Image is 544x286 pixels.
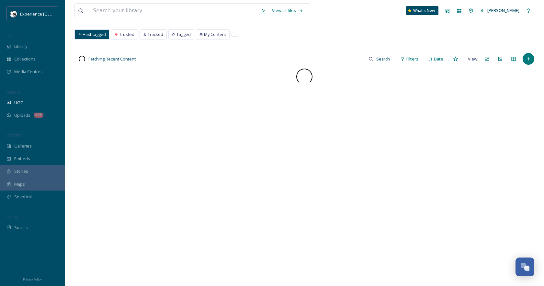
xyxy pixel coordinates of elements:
span: [PERSON_NAME] [487,7,519,13]
span: Library [14,43,27,49]
div: 695 [34,113,43,118]
a: Privacy Policy [23,275,42,283]
span: Privacy Policy [23,277,42,281]
button: Open Chat [516,258,534,276]
a: [PERSON_NAME] [477,4,523,17]
span: View: [468,56,478,62]
span: Hashtagged [83,31,106,38]
span: COLLECT [6,90,20,94]
span: Tagged [176,31,191,38]
span: Uploads [14,112,30,118]
span: SOCIALS [6,214,19,219]
a: View all files [269,4,307,17]
span: Trusted [119,31,134,38]
a: What's New [406,6,438,15]
span: Fetching Recent Content [88,56,136,62]
input: Search your library [90,4,257,18]
span: Experience [GEOGRAPHIC_DATA] [20,11,84,17]
span: Galleries [14,143,32,149]
span: Embeds [14,156,30,162]
input: Search [373,52,394,65]
span: Filters [406,56,418,62]
span: My Content [204,31,226,38]
span: Media Centres [14,69,43,75]
span: WIDGETS [6,133,21,138]
span: MEDIA [6,33,18,38]
span: Socials [14,225,28,231]
span: Stories [14,168,28,174]
span: Collections [14,56,36,62]
span: Tracked [148,31,163,38]
span: UGC [14,100,23,106]
img: WSCC%20ES%20Socials%20Icon%20-%20Secondary%20-%20Black.jpg [10,11,17,17]
span: Maps [14,181,25,187]
span: Date [434,56,443,62]
span: SnapLink [14,194,32,200]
